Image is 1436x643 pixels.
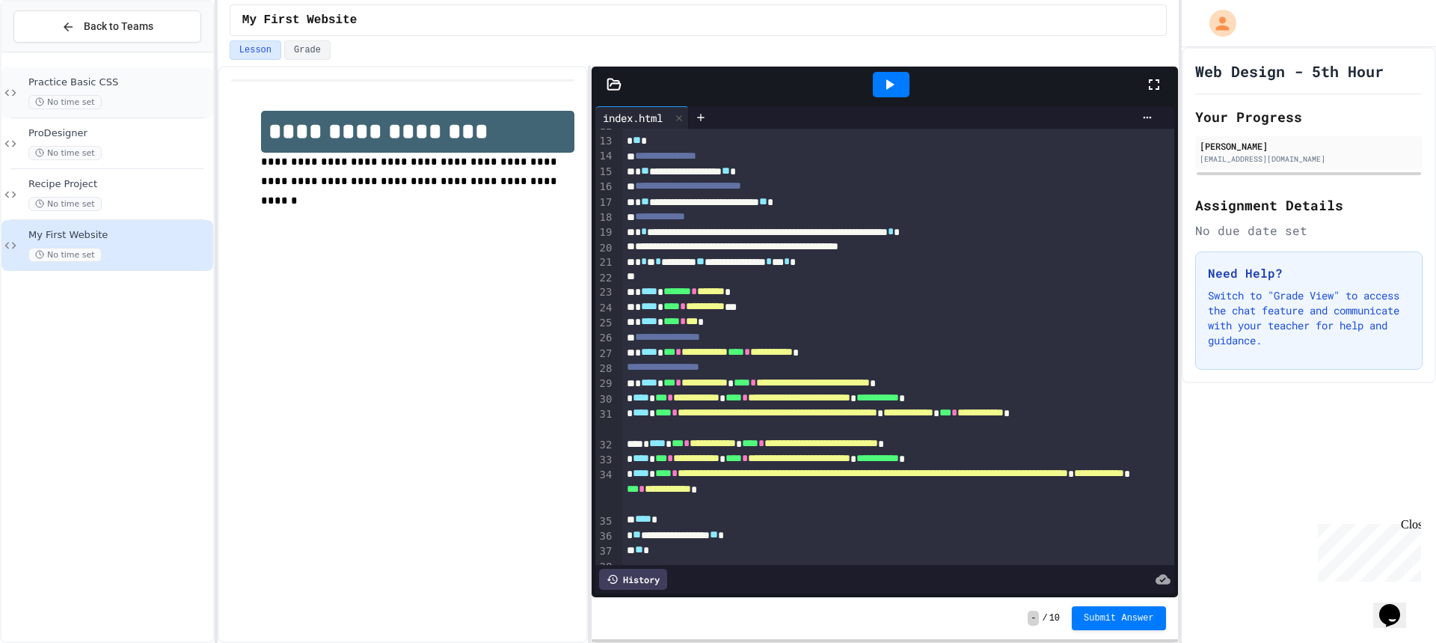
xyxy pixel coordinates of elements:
[595,285,614,300] div: 23
[28,146,102,160] span: No time set
[595,149,614,164] div: 14
[595,301,614,316] div: 24
[595,271,614,286] div: 22
[595,331,614,346] div: 26
[1373,583,1421,628] iframe: chat widget
[28,95,102,109] span: No time set
[1195,61,1384,82] h1: Web Design - 5th Hour
[595,165,614,180] div: 15
[242,11,358,29] span: My First Website
[595,544,614,559] div: 37
[1312,518,1421,582] iframe: chat widget
[595,255,614,270] div: 21
[28,197,102,211] span: No time set
[28,127,210,140] span: ProDesigner
[595,180,614,195] div: 16
[1200,139,1418,153] div: [PERSON_NAME]
[1208,288,1410,348] p: Switch to "Grade View" to access the chat feature and communicate with your teacher for help and ...
[595,514,614,529] div: 35
[595,195,614,210] div: 17
[595,316,614,331] div: 25
[1084,612,1154,624] span: Submit Answer
[595,110,670,126] div: index.html
[1072,606,1166,630] button: Submit Answer
[595,407,614,438] div: 31
[1195,106,1423,127] h2: Your Progress
[1194,6,1240,40] div: My Account
[595,453,614,468] div: 33
[1042,612,1047,624] span: /
[13,10,201,43] button: Back to Teams
[595,560,614,575] div: 38
[595,362,614,377] div: 28
[6,6,103,95] div: Chat with us now!Close
[595,210,614,225] div: 18
[595,392,614,407] div: 30
[28,248,102,262] span: No time set
[1028,611,1039,626] span: -
[1049,612,1060,624] span: 10
[595,529,614,544] div: 36
[595,377,614,391] div: 29
[595,225,614,240] div: 19
[84,19,153,34] span: Back to Teams
[28,76,210,89] span: Practice Basic CSS
[595,438,614,453] div: 32
[284,40,331,60] button: Grade
[1195,195,1423,216] h2: Assignment Details
[599,569,667,590] div: History
[595,241,614,256] div: 20
[595,347,614,362] div: 27
[595,134,614,149] div: 13
[28,178,210,191] span: Recipe Project
[595,106,689,129] div: index.html
[28,229,210,242] span: My First Website
[1208,264,1410,282] h3: Need Help?
[595,468,614,514] div: 34
[1195,222,1423,240] div: No due date set
[1200,153,1418,165] div: [EMAIL_ADDRESS][DOMAIN_NAME]
[230,40,281,60] button: Lesson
